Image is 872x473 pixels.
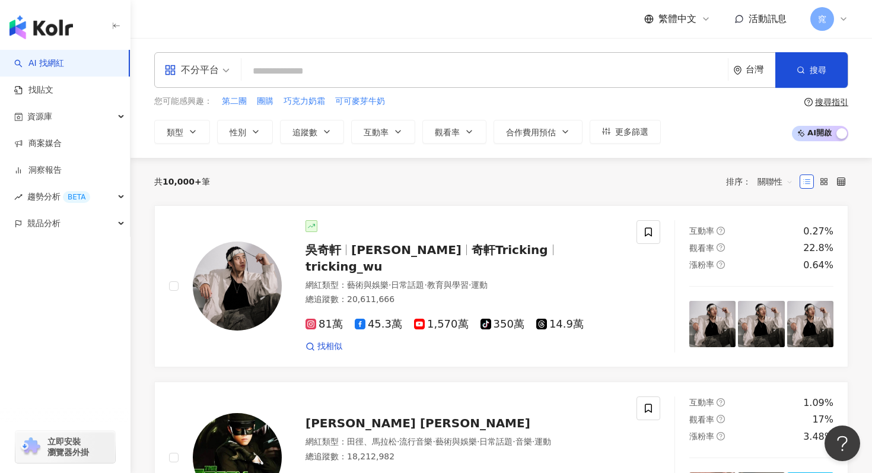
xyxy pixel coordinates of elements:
span: 田徑、馬拉松 [347,437,397,446]
span: tricking_wu [305,259,383,274]
span: question-circle [717,415,725,423]
div: 總追蹤數 ： 20,611,666 [305,294,622,306]
img: chrome extension [19,437,42,456]
a: 找相似 [305,341,342,353]
span: 45.3萬 [355,318,402,331]
button: 互動率 [351,120,415,144]
span: 81萬 [305,318,343,331]
span: 漲粉率 [689,431,714,441]
div: 1.09% [803,396,833,409]
span: 資源庫 [27,103,52,130]
div: 0.64% [803,259,833,272]
div: BETA [63,191,90,203]
button: 可可麥芽牛奶 [335,95,386,108]
span: 競品分析 [27,210,61,237]
button: 類型 [154,120,210,144]
span: 合作費用預估 [506,128,556,137]
div: 台灣 [746,65,775,75]
div: 3.48% [803,430,833,443]
span: 350萬 [480,318,524,331]
button: 搜尋 [775,52,848,88]
button: 團購 [256,95,274,108]
img: post-image [738,301,784,347]
span: question-circle [717,243,725,252]
button: 性別 [217,120,273,144]
div: 不分平台 [164,61,219,80]
span: 教育與學習 [427,280,469,290]
span: 流行音樂 [399,437,432,446]
span: 運動 [471,280,488,290]
span: question-circle [804,98,813,106]
span: 互動率 [689,226,714,236]
img: post-image [787,301,833,347]
button: 合作費用預估 [494,120,583,144]
span: · [432,437,435,446]
span: 更多篩選 [615,127,648,136]
span: 14.9萬 [536,318,584,331]
div: 22.8% [803,242,833,255]
span: 漲粉率 [689,260,714,269]
div: 0.27% [803,225,833,238]
span: 吳奇軒 [305,243,341,257]
span: 找相似 [317,341,342,353]
span: · [469,280,471,290]
button: 更多篩選 [590,120,661,144]
span: 日常話題 [391,280,424,290]
div: 網紅類型 ： [305,280,622,291]
span: 音樂 [515,437,532,446]
div: 17% [812,413,833,426]
button: 第二團 [221,95,247,108]
span: · [424,280,427,290]
span: 奇軒Tricking [472,243,548,257]
span: question-circle [717,432,725,440]
span: 類型 [167,128,183,137]
span: appstore [164,64,176,76]
span: 觀看率 [689,243,714,253]
span: · [532,437,534,446]
a: 找貼文 [14,84,53,96]
span: rise [14,193,23,201]
span: 關聯性 [758,172,793,191]
button: 追蹤數 [280,120,344,144]
a: searchAI 找網紅 [14,58,64,69]
span: 團購 [257,96,273,107]
span: 互動率 [364,128,389,137]
span: [PERSON_NAME] [351,243,462,257]
span: 10,000+ [163,177,202,186]
span: · [389,280,391,290]
div: 總追蹤數 ： 18,212,982 [305,451,622,463]
span: 運動 [534,437,551,446]
span: 活動訊息 [749,13,787,24]
span: 搜尋 [810,65,826,75]
span: 可可麥芽牛奶 [335,96,385,107]
span: · [513,437,515,446]
span: 追蹤數 [292,128,317,137]
button: 觀看率 [422,120,486,144]
div: 搜尋指引 [815,97,848,107]
span: 互動率 [689,398,714,407]
span: 藝術與娛樂 [435,437,477,446]
a: 洞察報告 [14,164,62,176]
span: 1,570萬 [414,318,469,331]
span: question-circle [717,227,725,235]
span: [PERSON_NAME] [PERSON_NAME] [305,416,530,430]
span: 立即安裝 瀏覽器外掛 [47,436,89,458]
span: question-circle [717,398,725,407]
span: question-circle [717,261,725,269]
span: 窕 [818,12,826,26]
span: 觀看率 [435,128,460,137]
div: 網紅類型 ： [305,436,622,448]
span: 繁體中文 [658,12,696,26]
span: 巧克力奶霜 [284,96,325,107]
button: 巧克力奶霜 [283,95,326,108]
iframe: Help Scout Beacon - Open [825,426,860,461]
span: environment [733,66,742,75]
div: 共 筆 [154,177,210,186]
span: 性別 [230,128,246,137]
a: 商案媒合 [14,138,62,150]
img: KOL Avatar [193,242,282,331]
span: · [477,437,479,446]
span: 日常話題 [479,437,513,446]
span: 藝術與娛樂 [347,280,389,290]
span: · [397,437,399,446]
